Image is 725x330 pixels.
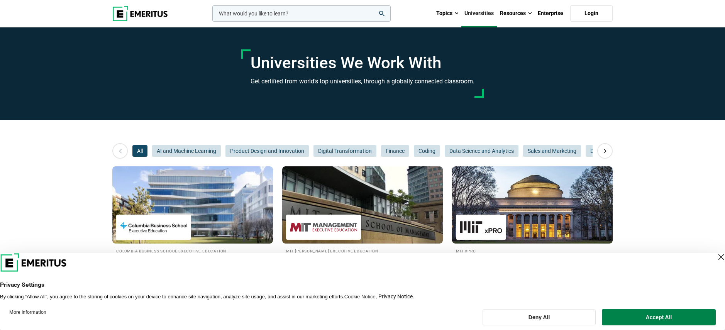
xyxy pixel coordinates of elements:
[112,166,273,254] a: Universities We Work With Columbia Business School Executive Education Columbia Business School E...
[212,5,391,22] input: woocommerce-product-search-field-0
[120,218,187,236] img: Columbia Business School Executive Education
[523,145,581,157] button: Sales and Marketing
[251,53,474,73] h1: Universities We Work With
[586,145,635,157] button: Digital Marketing
[381,145,409,157] button: Finance
[152,145,221,157] button: AI and Machine Learning
[132,145,147,157] button: All
[452,166,613,254] a: Universities We Work With MIT xPRO MIT xPRO
[456,247,609,254] h2: MIT xPRO
[282,166,443,254] a: Universities We Work With MIT Sloan Executive Education MIT [PERSON_NAME] Executive Education
[460,218,502,236] img: MIT xPRO
[290,218,357,236] img: MIT Sloan Executive Education
[452,166,613,244] img: Universities We Work With
[112,166,273,244] img: Universities We Work With
[445,145,518,157] button: Data Science and Analytics
[225,145,309,157] button: Product Design and Innovation
[570,5,613,22] a: Login
[286,247,439,254] h2: MIT [PERSON_NAME] Executive Education
[282,166,443,244] img: Universities We Work With
[414,145,440,157] button: Coding
[116,247,269,254] h2: Columbia Business School Executive Education
[313,145,376,157] button: Digital Transformation
[251,76,474,86] h3: Get certified from world’s top universities, through a globally connected classroom.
